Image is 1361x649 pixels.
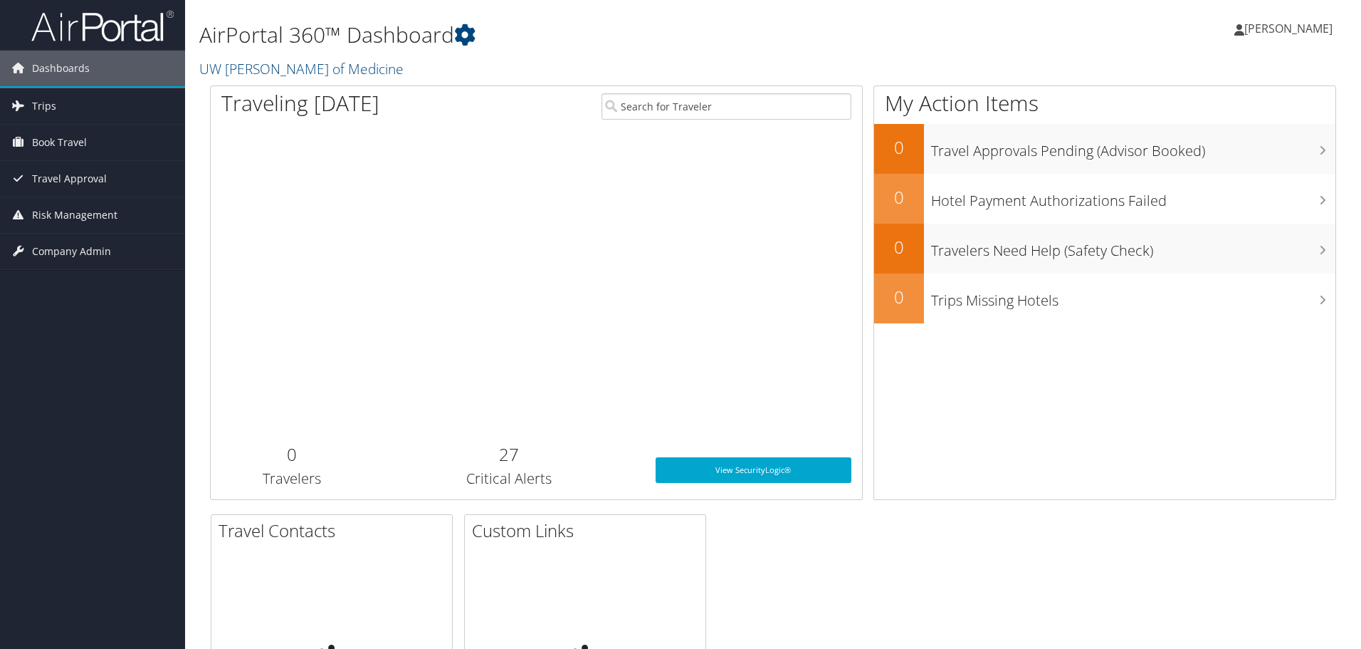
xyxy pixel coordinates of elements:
[221,442,363,467] h2: 0
[32,88,56,124] span: Trips
[221,469,363,489] h3: Travelers
[874,285,924,309] h2: 0
[221,88,379,118] h1: Traveling [DATE]
[32,197,117,233] span: Risk Management
[32,51,90,86] span: Dashboards
[219,519,452,543] h2: Travel Contacts
[1244,21,1333,36] span: [PERSON_NAME]
[874,124,1335,174] a: 0Travel Approvals Pending (Advisor Booked)
[601,93,851,120] input: Search for Traveler
[32,161,107,197] span: Travel Approval
[1234,7,1347,50] a: [PERSON_NAME]
[199,20,965,50] h1: AirPortal 360™ Dashboard
[931,234,1335,261] h3: Travelers Need Help (Safety Check)
[472,519,705,543] h2: Custom Links
[874,224,1335,274] a: 0Travelers Need Help (Safety Check)
[31,9,174,43] img: airportal-logo.png
[32,234,111,269] span: Company Admin
[874,135,924,160] h2: 0
[874,274,1335,323] a: 0Trips Missing Hotels
[199,59,407,78] a: UW [PERSON_NAME] of Medicine
[874,174,1335,224] a: 0Hotel Payment Authorizations Failed
[656,457,851,483] a: View SecurityLogic®
[874,88,1335,118] h1: My Action Items
[931,284,1335,311] h3: Trips Missing Hotels
[384,442,634,467] h2: 27
[931,134,1335,161] h3: Travel Approvals Pending (Advisor Booked)
[874,185,924,209] h2: 0
[32,125,87,160] span: Book Travel
[384,469,634,489] h3: Critical Alerts
[874,235,924,259] h2: 0
[931,184,1335,211] h3: Hotel Payment Authorizations Failed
